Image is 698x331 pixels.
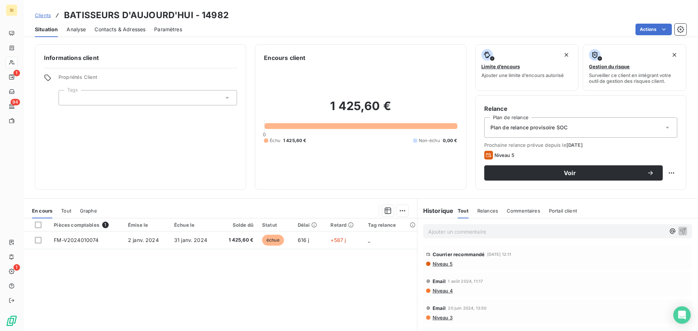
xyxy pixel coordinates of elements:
[481,64,520,69] span: Limite d’encours
[507,208,540,214] span: Commentaires
[102,222,109,228] span: 1
[11,99,20,105] span: 94
[566,142,583,148] span: [DATE]
[174,222,214,228] div: Échue le
[174,237,207,243] span: 31 janv. 2024
[448,306,486,310] span: 20 juin 2024, 13:50
[443,137,457,144] span: 0,00 €
[673,306,691,324] div: Open Intercom Messenger
[368,237,370,243] span: _
[432,315,453,320] span: Niveau 3
[95,26,145,33] span: Contacts & Adresses
[35,12,51,19] a: Clients
[262,222,289,228] div: Statut
[493,170,647,176] span: Voir
[65,94,71,101] input: Ajouter une valeur
[432,288,453,294] span: Niveau 4
[481,72,564,78] span: Ajouter une limite d’encours autorisé
[475,44,579,91] button: Limite d’encoursAjouter une limite d’encours autorisé
[80,208,97,214] span: Graphe
[154,26,182,33] span: Paramètres
[283,137,306,144] span: 1 425,60 €
[128,222,165,228] div: Émise le
[6,315,17,327] img: Logo LeanPay
[64,9,229,22] h3: BATISSEURS D'AUJOURD'HUI - 14982
[13,70,20,76] span: 1
[264,53,305,62] h6: Encours client
[549,208,577,214] span: Portail client
[448,279,483,283] span: 1 août 2024, 11:17
[484,104,677,113] h6: Relance
[433,251,485,257] span: Courrier recommandé
[13,264,20,271] span: 1
[298,222,322,228] div: Délai
[270,137,280,144] span: Échu
[128,237,159,243] span: 2 janv. 2024
[433,278,446,284] span: Email
[490,124,568,131] span: Plan de relance provisoire SOC
[583,44,686,91] button: Gestion du risqueSurveiller ce client en intégrant votre outil de gestion des risques client.
[223,222,253,228] div: Solde dû
[264,99,457,121] h2: 1 425,60 €
[589,72,680,84] span: Surveiller ce client en intégrant votre outil de gestion des risques client.
[484,142,677,148] span: Prochaine relance prévue depuis le
[433,305,446,311] span: Email
[419,137,440,144] span: Non-échu
[417,206,454,215] h6: Historique
[368,222,413,228] div: Tag relance
[484,165,663,181] button: Voir
[487,252,512,257] span: [DATE] 12:11
[67,26,86,33] span: Analyse
[223,237,253,244] span: 1 425,60 €
[32,208,52,214] span: En cours
[330,222,359,228] div: Retard
[263,132,266,137] span: 0
[589,64,630,69] span: Gestion du risque
[432,261,453,267] span: Niveau 5
[494,152,514,158] span: Niveau 5
[298,237,309,243] span: 616 j
[635,24,672,35] button: Actions
[59,74,237,84] span: Propriétés Client
[35,12,51,18] span: Clients
[35,26,58,33] span: Situation
[44,53,237,62] h6: Informations client
[54,237,99,243] span: FM-V2024010074
[330,237,346,243] span: +587 j
[262,235,284,246] span: échue
[477,208,498,214] span: Relances
[6,4,17,16] div: SI
[54,222,119,228] div: Pièces comptables
[458,208,469,214] span: Tout
[61,208,71,214] span: Tout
